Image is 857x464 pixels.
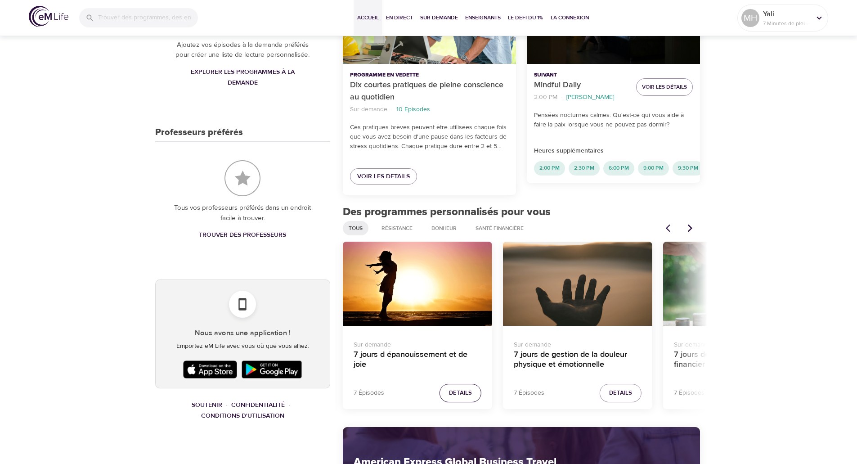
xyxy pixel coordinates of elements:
button: 7 jours de soulagement du stress financier 2 [663,242,812,326]
span: 6:00 PM [603,164,634,172]
p: Sur demande [354,337,481,350]
span: Santé financière [470,225,529,232]
button: Articles suivants [660,218,680,238]
a: Soutenir [192,401,222,409]
p: Dix courtes pratiques de pleine conscience au quotidien [350,79,509,104]
img: Professeurs préférés [224,160,260,196]
button: Voir les détails [636,78,693,96]
span: Sur demande [420,13,458,23]
p: Sur demande [674,337,802,350]
h4: 7 jours d épanouissement et de joie [354,350,481,371]
button: Articles précédents [680,218,700,238]
button: 7 jours de gestion de la douleur physique et émotionnelle [503,242,652,326]
div: 9:00 PM [638,161,669,176]
li: · [391,104,393,116]
h2: Des programmes personnalisés pour vous [343,206,700,219]
input: Trouver des programmes, des enseignants, etc... [98,8,198,27]
div: MH [741,9,759,27]
p: Sur demande [350,105,387,114]
p: 7 Épisodes [674,388,704,398]
li: · [288,399,290,411]
p: Ces pratiques brèves peuvent être utilisées chaque fois que vous avez besoin d'une pause dans les... [350,123,509,151]
a: Voir les détails [350,168,417,185]
span: Détails [449,388,472,398]
span: Accueil [357,13,379,23]
button: Détails [440,384,481,402]
span: 9:00 PM [638,164,669,172]
button: Détails [600,384,642,402]
span: 2:00 PM [534,164,565,172]
div: Bonheur [426,221,462,235]
h4: 7 jours de gestion de la douleur physique et émotionnelle [514,350,642,371]
span: Voir les détails [642,82,687,92]
span: Détails [609,388,632,398]
span: Enseignants [465,13,501,23]
div: Tous [343,221,368,235]
p: Mindful Daily [534,79,629,91]
span: Tous [343,225,368,232]
p: Tous vos professeurs préférés dans un endroit facile à trouver. [173,203,312,223]
div: 9:30 PM [673,161,704,176]
a: Conditions d'utilisation [201,412,284,420]
div: Résistance [376,221,418,235]
a: Trouver des professeurs [195,227,290,243]
p: 7 Épisodes [514,388,544,398]
p: Emportez eM Life avec vous où que vous alliez. [163,342,323,351]
span: Bonheur [426,225,462,232]
nav: breadcrumb [534,91,629,104]
span: Résistance [376,225,418,232]
span: Explorer les programmes à la demande [177,67,309,89]
p: 2:00 PM [534,93,557,102]
img: Apple App Store [181,358,239,381]
a: Explorer les programmes à la demande [173,64,312,91]
div: 6:00 PM [603,161,634,176]
span: Trouver des professeurs [199,230,286,241]
img: Google Play Store [239,358,304,381]
h4: 7 jours de soulagement du stress financier 2 [674,350,802,371]
div: 2:00 PM [534,161,565,176]
p: [PERSON_NAME] [566,93,614,102]
span: Le défi du 1% [508,13,543,23]
p: 10 Épisodes [396,105,430,114]
div: 2:30 PM [569,161,600,176]
h5: Nous avons une application ! [163,329,323,338]
p: Sur demande [514,337,642,350]
div: Santé financière [470,221,529,235]
h3: Professeurs préférés [155,127,243,138]
span: En direct [386,13,413,23]
li: · [561,91,563,104]
p: Yali [763,9,811,19]
nav: breadcrumb [155,399,330,421]
p: Heures supplémentaires [534,146,693,156]
a: Confidentialité [231,401,285,409]
p: Programme en vedette [350,71,509,79]
nav: breadcrumb [350,104,509,116]
p: Suivant [534,71,629,79]
span: La Connexion [551,13,589,23]
li: · [226,399,228,411]
p: Pensées nocturnes calmes: Qu'est-ce qui vous aide à faire la paix lorsque vous ne pouvez pas dormir? [534,111,693,130]
span: 2:30 PM [569,164,600,172]
span: Voir les détails [357,171,410,182]
p: Ajoutez vos épisodes à la demande préférés pour créer une liste de lecture personnalisée. [173,40,312,60]
img: logo [29,6,68,27]
span: 9:30 PM [673,164,704,172]
button: 7 jours d épanouissement et de joie [343,242,492,326]
p: 7 Minutes de pleine conscience [763,19,811,27]
p: 7 Épisodes [354,388,384,398]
